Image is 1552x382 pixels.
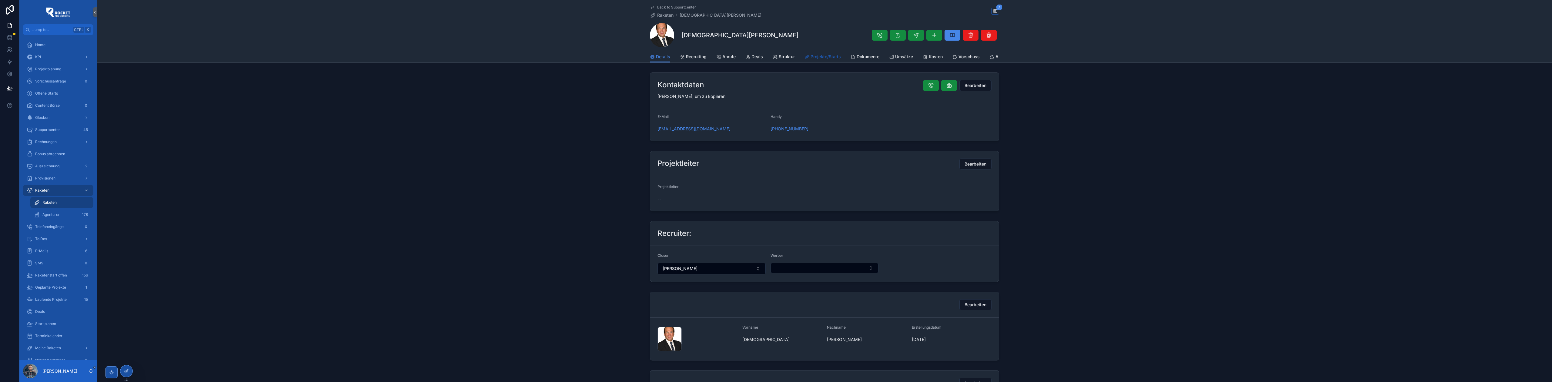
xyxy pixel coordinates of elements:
span: Content Börse [35,103,60,108]
a: E-Mails6 [23,246,93,256]
a: Deals [23,306,93,317]
a: Provisionen [23,173,93,184]
a: Raketen [23,185,93,196]
span: Agenturen [42,212,60,217]
span: [PERSON_NAME] [827,337,907,343]
a: Glocken [23,112,93,123]
span: Vorschussanfrage [35,79,66,84]
span: Struktur [779,54,795,60]
span: -- [657,196,661,202]
a: Content Börse0 [23,100,93,111]
a: Supportcenter45 [23,124,93,135]
a: Anrufe [716,51,736,63]
span: Nachname [827,325,846,330]
a: To Dos [23,233,93,244]
div: 0 [82,78,90,85]
span: Projektleiter [657,184,679,189]
span: Terminkalender [35,333,62,338]
div: 156 [80,272,90,279]
a: Agenturen178 [30,209,93,220]
span: Bearbeiten [965,82,986,89]
a: Kosten [923,51,943,63]
span: Rechnungen [35,139,57,144]
span: Meine Raketen [35,346,61,350]
a: Neuanmeldungen0 [23,355,93,366]
a: KPI [23,52,93,62]
span: Provisionen [35,176,55,181]
span: [PERSON_NAME] [663,266,697,272]
span: Raketen [42,200,57,205]
a: Deals [745,51,763,63]
a: Home [23,39,93,50]
span: Start planen [35,321,56,326]
span: Deals [35,309,45,314]
span: Umsätze [895,54,913,60]
a: Vorschussanfrage0 [23,76,93,87]
span: To Dos [35,236,47,241]
a: Umsätze [889,51,913,63]
a: Raketen [30,197,93,208]
span: Glocken [35,115,49,120]
span: 7 [996,4,1002,10]
span: SMS [35,261,43,266]
span: Dokumente [857,54,879,60]
h2: Recruiter: [657,229,691,238]
a: [DEMOGRAPHIC_DATA][PERSON_NAME] [680,12,761,18]
span: Recruiting [686,54,707,60]
a: Abrechnung [989,51,1020,63]
button: Bearbeiten [959,159,992,169]
span: Vorname [742,325,758,330]
a: Dokumente [851,51,879,63]
span: Raketen [35,188,49,193]
a: Bonus abrechnen [23,149,93,159]
div: 0 [82,102,90,109]
span: Bearbeiten [965,161,986,167]
span: E-Mails [35,249,48,253]
span: [PERSON_NAME], um zu kopieren [657,94,725,99]
span: K [85,27,90,32]
a: Offene Starts [23,88,93,99]
span: Back to Supportcenter [657,5,696,10]
span: Deals [751,54,763,60]
button: Bearbeiten [959,80,992,91]
span: Kosten [929,54,943,60]
span: Vorschuss [958,54,980,60]
button: Jump to...CtrlK [23,24,93,35]
span: [DATE] [912,337,992,343]
a: [PHONE_NUMBER] [771,126,808,132]
span: Raketenstart offen [35,273,67,278]
a: Geplante Projekte1 [23,282,93,293]
div: 1 [82,284,90,291]
a: Raketenstart offen156 [23,270,93,281]
a: Projektplanung [23,64,93,75]
span: Projektplanung [35,67,61,72]
div: scrollable content [19,35,97,360]
div: 15 [82,296,90,303]
span: Auszeichnung [35,164,59,169]
div: 0 [82,260,90,267]
span: Abrechnung [995,54,1020,60]
span: Raketen [657,12,674,18]
span: Laufende Projekte [35,297,67,302]
span: E-Mail [657,114,669,119]
div: 45 [82,126,90,133]
a: Recruiting [680,51,707,63]
span: Projekte/Starts [811,54,841,60]
span: Geplante Projekte [35,285,66,290]
span: [DEMOGRAPHIC_DATA] [742,337,822,343]
a: Terminkalender [23,330,93,341]
span: Bearbeiten [965,302,986,308]
div: 6 [82,247,90,255]
a: Start planen [23,318,93,329]
a: Rechnungen [23,136,93,147]
span: Jump to... [32,27,71,32]
a: Back to Supportcenter [650,5,696,10]
span: Erstellungsdatum [912,325,942,330]
div: 0 [82,223,90,230]
a: Projekte/Starts [804,51,841,63]
span: Handy [771,114,782,119]
span: Details [656,54,670,60]
span: Ctrl [73,27,84,33]
a: Telefoneingänge0 [23,221,93,232]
